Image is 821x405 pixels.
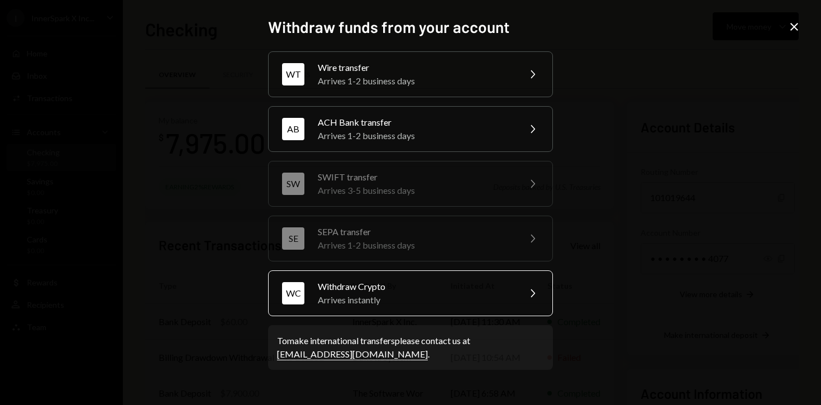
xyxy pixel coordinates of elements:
[268,161,553,207] button: SWSWIFT transferArrives 3-5 business days
[318,293,512,307] div: Arrives instantly
[268,106,553,152] button: ABACH Bank transferArrives 1-2 business days
[318,61,512,74] div: Wire transfer
[282,173,304,195] div: SW
[282,118,304,140] div: AB
[318,129,512,142] div: Arrives 1-2 business days
[318,74,512,88] div: Arrives 1-2 business days
[277,349,428,360] a: [EMAIL_ADDRESS][DOMAIN_NAME]
[268,16,553,38] h2: Withdraw funds from your account
[318,184,512,197] div: Arrives 3-5 business days
[318,280,512,293] div: Withdraw Crypto
[268,270,553,316] button: WCWithdraw CryptoArrives instantly
[282,63,304,85] div: WT
[318,170,512,184] div: SWIFT transfer
[277,334,544,361] div: To make international transfers please contact us at .
[268,51,553,97] button: WTWire transferArrives 1-2 business days
[318,225,512,239] div: SEPA transfer
[318,116,512,129] div: ACH Bank transfer
[282,282,304,304] div: WC
[268,216,553,261] button: SESEPA transferArrives 1-2 business days
[318,239,512,252] div: Arrives 1-2 business days
[282,227,304,250] div: SE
